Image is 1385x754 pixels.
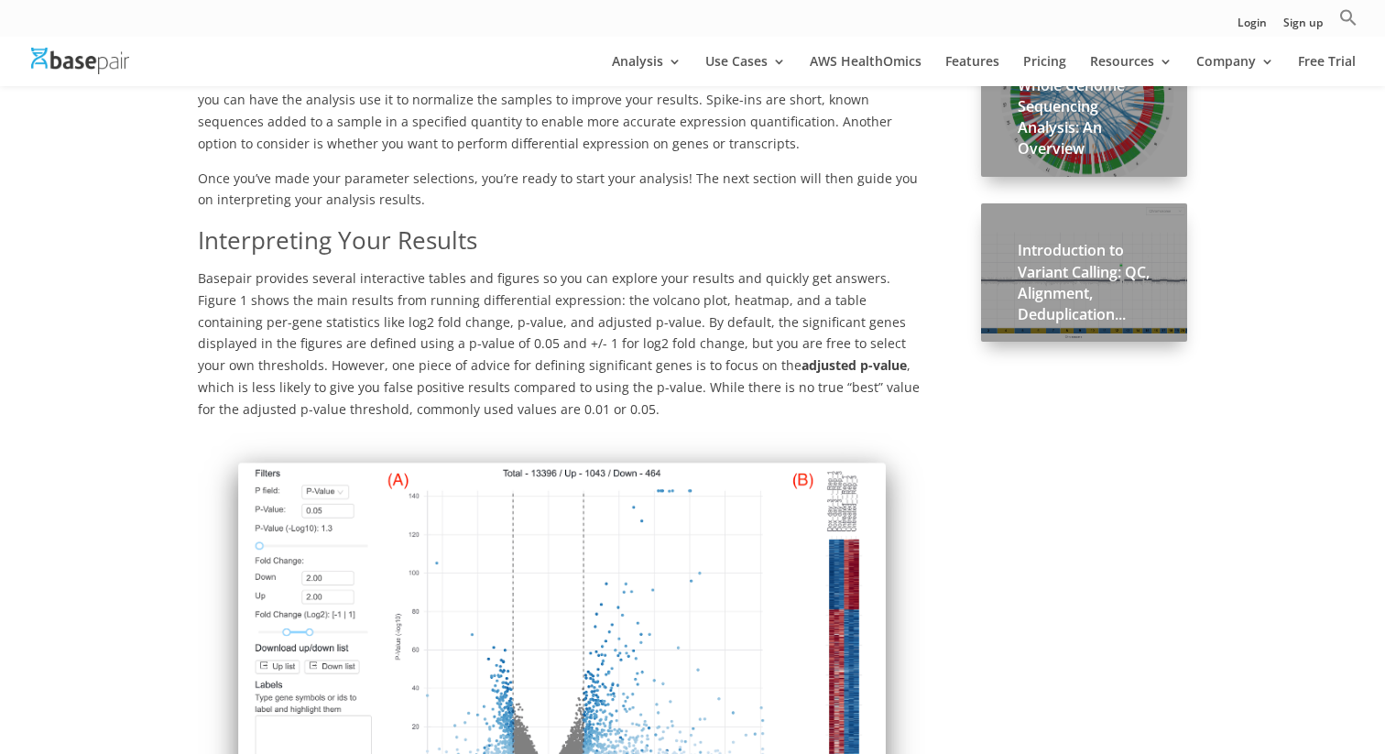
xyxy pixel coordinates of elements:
a: Company [1196,55,1274,86]
span: Basepair provides several interactive tables and figures so you can explore your results and quic... [198,269,920,418]
a: Search Icon Link [1339,8,1358,37]
a: Login [1238,17,1267,37]
a: Free Trial [1298,55,1356,86]
a: Resources [1090,55,1172,86]
iframe: Drift Widget Chat Controller [1033,622,1363,732]
a: AWS HealthOmics [810,55,922,86]
a: Pricing [1023,55,1066,86]
a: Analysis [612,55,682,86]
span: Interpreting Your Results [198,224,477,257]
img: Basepair [31,48,129,74]
strong: adjusted p-value [802,356,907,374]
h2: Introduction to Variant Calling: QC, Alignment, Deduplication... [1018,240,1151,334]
a: Features [945,55,999,86]
a: Sign up [1283,17,1323,37]
p: There are a few other parameters to consider before running your analysis. If you added a spike-i... [198,67,926,167]
p: Once you’ve made your parameter selections, you’re ready to start your analysis! The next section... [198,168,926,224]
h2: Whole Genome Sequencing Analysis: An Overview [1018,75,1151,169]
a: Use Cases [705,55,786,86]
svg: Search [1339,8,1358,27]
